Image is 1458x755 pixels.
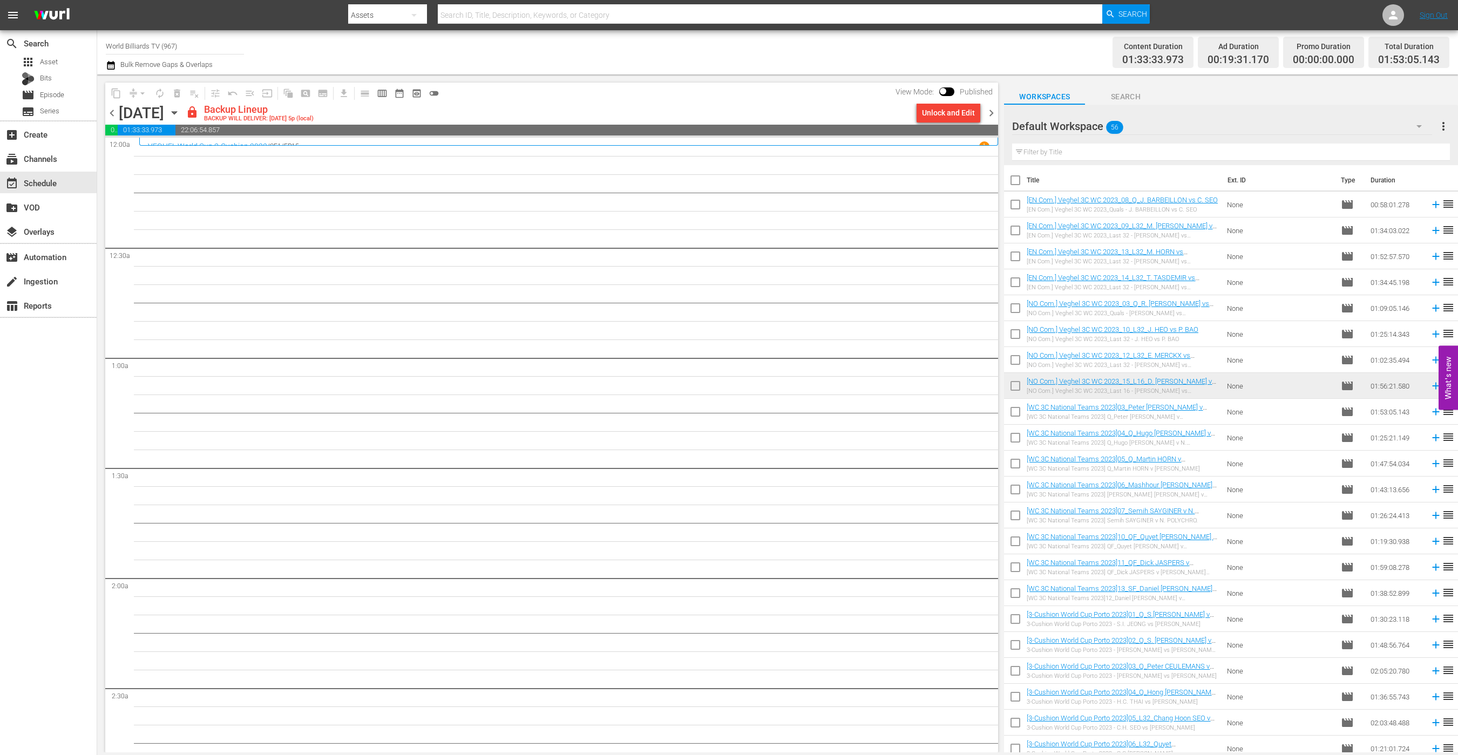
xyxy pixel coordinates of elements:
[429,88,439,99] span: toggle_off
[1442,586,1455,599] span: reorder
[1366,451,1426,477] td: 01:47:54.034
[1223,347,1337,373] td: None
[1027,647,1218,654] div: 3-Cushion World Cup Porto 2023 - [PERSON_NAME] vs [PERSON_NAME] SON
[1366,710,1426,736] td: 02:03:48.488
[1378,54,1440,66] span: 01:53:05.143
[1430,535,1442,547] svg: Add to Schedule
[1027,517,1218,524] div: [WC 3C National Teams 2023] Semih SAYGINER v N. POLYCHRO.
[1430,613,1442,625] svg: Add to Schedule
[1430,587,1442,599] svg: Add to Schedule
[1027,222,1217,238] a: [EN Com.] Veghel 3C WC 2023_09_L32_M. [PERSON_NAME] vs [PERSON_NAME]
[1442,716,1455,729] span: reorder
[1027,284,1218,291] div: [EN Com.] Veghel 3C WC 2023_Last 32 - [PERSON_NAME] vs [PERSON_NAME]
[1027,662,1214,678] a: [3-Cushion World Cup Porto 2023]03_Q_Peter CEULEMANS v [PERSON_NAME] In [PERSON_NAME]
[1366,684,1426,710] td: 01:36:55.743
[890,87,939,96] span: View Mode:
[1442,457,1455,470] span: reorder
[1341,431,1354,444] span: Episode
[1027,300,1213,316] a: [NO Com.] Veghel 3C WC 2023_03_Q_R. [PERSON_NAME] vs [PERSON_NAME]
[1223,528,1337,554] td: None
[1437,120,1450,133] span: more_vert
[1341,561,1354,574] span: Episode
[1430,717,1442,729] svg: Add to Schedule
[1430,509,1442,521] svg: Add to Schedule
[1223,710,1337,736] td: None
[1122,39,1184,54] div: Content Duration
[1027,569,1218,576] div: [WC 3C National Teams 2023] QF_Dick JASPERS v [PERSON_NAME] [PERSON_NAME]
[1442,482,1455,495] span: reorder
[1442,534,1455,547] span: reorder
[1442,223,1455,236] span: reorder
[314,85,331,102] span: Create Series Block
[391,85,408,102] span: Month Calendar View
[5,300,18,312] span: Reports
[1341,198,1354,211] span: Episode
[1341,742,1354,755] span: Episode
[1341,664,1354,677] span: Episode
[917,103,980,123] button: Unlock and Edit
[1366,321,1426,347] td: 01:25:14.343
[352,83,374,104] span: Day Calendar View
[1442,431,1455,444] span: reorder
[1027,403,1207,419] a: [WC 3C National Teams 2023]03_Peter [PERSON_NAME] v [PERSON_NAME]
[107,85,125,102] span: Copy Lineup
[1122,54,1184,66] span: 01:33:33.973
[5,251,18,264] span: Automation
[1027,325,1198,334] a: [NO Com.] Veghel 3C WC 2023_10_L32_J. HEO vs P. BAO
[1027,714,1215,730] a: [3-Cushion World Cup Porto 2023]05_L32_Chang Hoon SEO v [PERSON_NAME]
[985,106,998,120] span: chevron_right
[1027,196,1218,204] a: [EN Com.] Veghel 3C WC 2023_08_Q_J. BARBEILLON vs C. SEO
[1366,243,1426,269] td: 01:52:57.570
[1027,232,1218,239] div: [EN Com.] Veghel 3C WC 2023_Last 32 - [PERSON_NAME] vs [PERSON_NAME]
[1027,413,1218,420] div: [WC 3C National Teams 2023] Q_Peter [PERSON_NAME] v [PERSON_NAME]
[1027,610,1214,627] a: [3-Cushion World Cup Porto 2023]01_Q_S.[PERSON_NAME] v [PERSON_NAME]
[1341,483,1354,496] span: Episode
[1442,405,1455,418] span: reorder
[1442,275,1455,288] span: reorder
[5,226,18,239] span: Overlays
[1027,336,1198,343] div: [NO Com.] Veghel 3C WC 2023_Last 32 - J. HEO vs P. BAO
[1430,354,1442,366] svg: Add to Schedule
[1366,632,1426,658] td: 01:48:56.764
[1223,580,1337,606] td: None
[1293,54,1354,66] span: 00:00:00.000
[1341,224,1354,237] span: Episode
[1223,606,1337,632] td: None
[1341,716,1354,729] span: Episode
[1223,321,1337,347] td: None
[40,90,64,100] span: Episode
[1341,379,1354,392] span: Episode
[1102,4,1150,24] button: Search
[1430,484,1442,495] svg: Add to Schedule
[1341,613,1354,625] span: Episode
[1223,243,1337,269] td: None
[1366,373,1426,399] td: 01:56:21.580
[1085,90,1166,104] span: Search
[1027,377,1216,393] a: [NO Com.] Veghel 3C WC 2023_15_L16_D. [PERSON_NAME] vs [PERSON_NAME]
[1366,528,1426,554] td: 01:19:30.938
[1341,302,1354,315] span: Episode
[1027,351,1195,368] a: [NO Com.] Veghel 3C WC 2023_12_L32_E. MERCKX vs [PERSON_NAME] SON
[1293,39,1354,54] div: Promo Duration
[1366,477,1426,502] td: 01:43:13.656
[1430,458,1442,470] svg: Add to Schedule
[1341,328,1354,341] span: Episode
[1223,502,1337,528] td: None
[1366,192,1426,217] td: 00:58:01.278
[1223,632,1337,658] td: None
[1442,508,1455,521] span: reorder
[1341,587,1354,600] span: Episode
[394,88,405,99] span: date_range_outlined
[1378,39,1440,54] div: Total Duration
[119,104,164,122] div: [DATE]
[186,106,199,119] span: lock
[1223,295,1337,321] td: None
[5,275,18,288] span: Ingestion
[1366,658,1426,684] td: 02:05:20.780
[1430,225,1442,236] svg: Add to Schedule
[1430,380,1442,392] svg: Add to Schedule
[1027,688,1217,704] a: [3-Cushion World Cup Porto 2023]04_Q_Hong [PERSON_NAME] THAI v [PERSON_NAME]
[1442,301,1455,314] span: reorder
[1027,258,1218,265] div: [EN Com.] Veghel 3C WC 2023_Last 32 - [PERSON_NAME] vs [PERSON_NAME]
[1442,249,1455,262] span: reorder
